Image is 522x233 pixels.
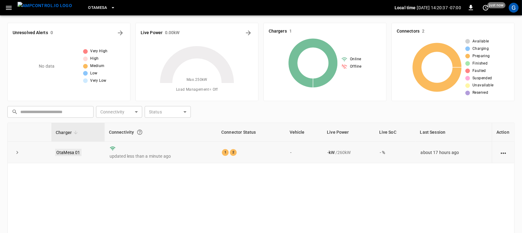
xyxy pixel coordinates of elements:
div: / 260 kW [327,149,370,156]
h6: 0.00 kW [165,30,180,36]
span: Low [90,70,97,77]
button: OtaMesa [86,2,118,14]
span: Charger [56,129,80,136]
h6: Connectors [397,28,420,35]
h6: 2 [422,28,424,35]
div: action cell options [500,149,507,156]
div: 2 [230,149,237,156]
span: High [90,56,99,62]
h6: Chargers [269,28,287,35]
p: No data [39,63,54,69]
span: Charging [472,46,489,52]
span: Very Low [90,78,106,84]
h6: 0 [50,30,53,36]
span: Max. 250 kW [187,77,207,83]
span: Faulted [472,68,486,74]
p: Local time [395,5,416,11]
th: Live Power [323,123,375,142]
div: 1 [222,149,229,156]
p: [DATE] 14:20:37 -07:00 [417,5,461,11]
p: - kW [327,149,335,156]
td: - [285,142,323,163]
h6: Live Power [141,30,163,36]
span: just now [488,2,506,8]
div: profile-icon [509,3,519,13]
button: expand row [13,148,22,157]
th: Connector Status [217,123,285,142]
div: Connectivity [109,127,213,138]
span: Finished [472,61,488,67]
button: Energy Overview [243,28,253,38]
p: updated less than a minute ago [110,153,212,159]
span: Unavailable [472,82,493,89]
span: Preparing [472,53,490,59]
a: OtaMesa 01 [55,149,82,156]
span: Load Management = Off [176,87,218,93]
span: OtaMesa [88,4,107,11]
span: Medium [90,63,104,69]
span: Very High [90,48,108,54]
img: ampcontrol.io logo [18,2,72,10]
span: Offline [350,64,362,70]
button: Connection between the charger and our software. [134,127,145,138]
td: - % [375,142,416,163]
span: Available [472,38,489,45]
button: set refresh interval [481,3,491,13]
span: Online [350,56,361,62]
span: Suspended [472,75,492,81]
td: about 17 hours ago [416,142,492,163]
h6: 1 [289,28,292,35]
th: Live SoC [375,123,416,142]
th: Vehicle [285,123,323,142]
button: All Alerts [115,28,125,38]
span: Reserved [472,90,488,96]
th: Last Session [416,123,492,142]
h6: Unresolved Alerts [13,30,48,36]
th: Action [492,123,514,142]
